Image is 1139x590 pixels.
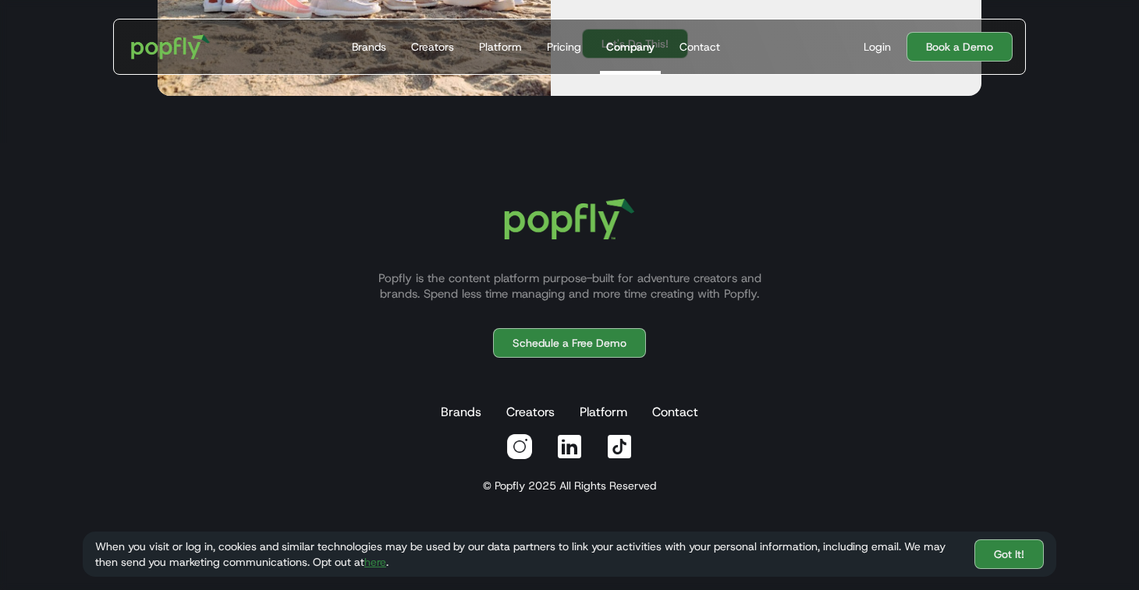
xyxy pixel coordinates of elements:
a: Got It! [974,539,1044,569]
div: Brands [352,39,386,55]
div: Platform [479,39,522,55]
a: Contact [649,397,701,428]
a: Login [857,39,897,55]
div: Contact [679,39,720,55]
a: Pricing [541,19,587,74]
div: Login [864,39,891,55]
a: Book a Demo [907,32,1013,62]
div: © Popfly 2025 All Rights Reserved [483,478,656,493]
a: Creators [405,19,460,74]
a: here [364,555,386,569]
p: Popfly is the content platform purpose-built for adventure creators and brands. Spend less time m... [359,270,780,302]
div: Pricing [547,39,581,55]
div: When you visit or log in, cookies and similar technologies may be used by our data partners to li... [95,539,962,570]
a: Brands [346,19,392,74]
a: Contact [673,19,726,74]
a: Creators [503,397,558,428]
a: Brands [438,397,484,428]
a: Schedule a Free Demo [493,328,646,358]
a: Platform [473,19,528,74]
div: Creators [411,39,454,55]
a: home [120,23,221,70]
a: Company [600,19,661,74]
div: Company [606,39,655,55]
a: Platform [577,397,630,428]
